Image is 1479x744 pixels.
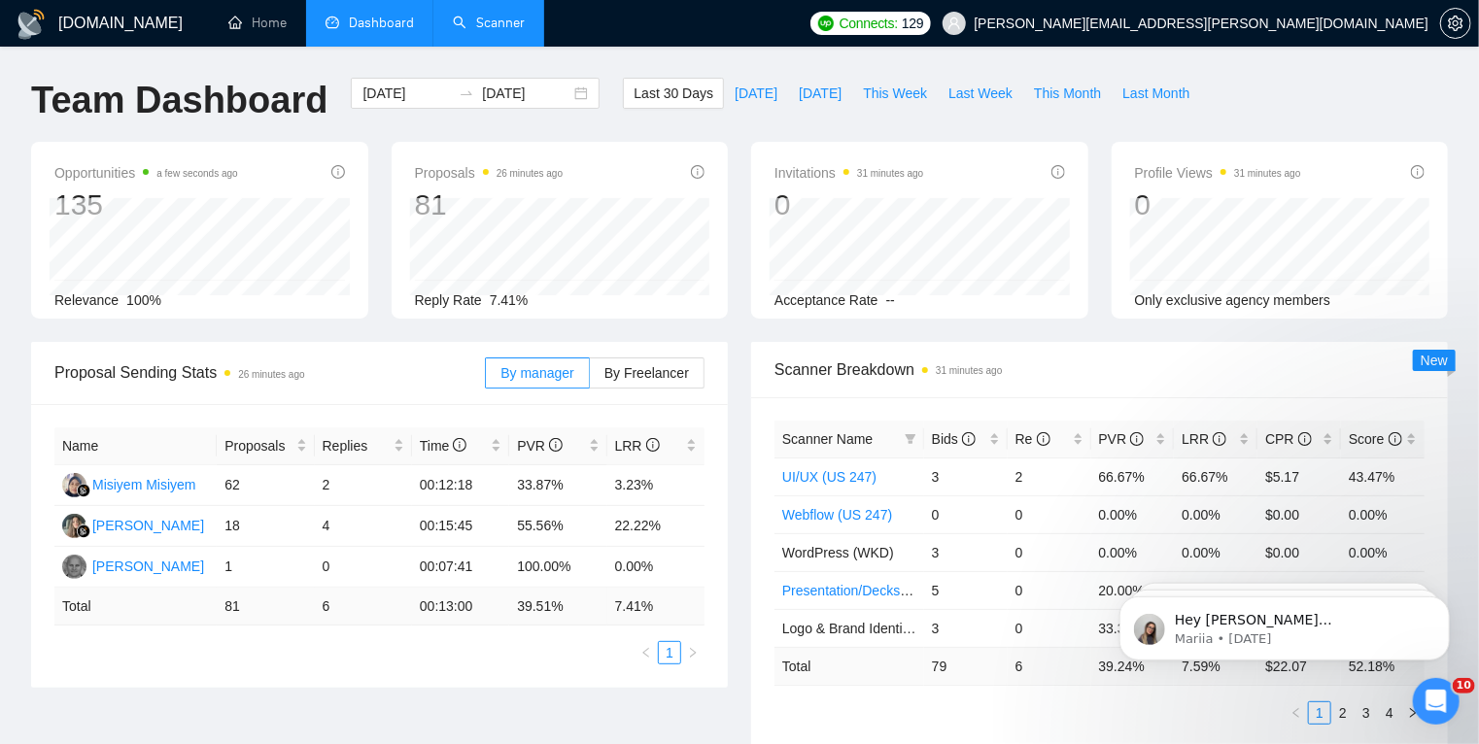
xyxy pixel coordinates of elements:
[924,533,1008,571] td: 3
[54,588,217,626] td: Total
[788,78,852,109] button: [DATE]
[415,292,482,308] span: Reply Rate
[1174,495,1257,533] td: 0.00%
[331,165,345,179] span: info-circle
[1130,432,1144,446] span: info-circle
[852,78,938,109] button: This Week
[62,476,196,491] a: MMMisiyem Misiyem
[1008,457,1091,495] td: 2
[886,292,895,308] span: --
[156,168,237,179] time: a few seconds ago
[1257,495,1341,533] td: $0.00
[948,83,1013,104] span: Last Week
[62,517,204,532] a: LK[PERSON_NAME]
[62,555,86,579] img: TH
[497,168,563,179] time: 26 minutes ago
[1421,353,1448,368] span: New
[936,365,1002,376] time: 31 minutes ago
[735,83,777,104] span: [DATE]
[315,506,412,547] td: 4
[54,186,238,223] div: 135
[1112,78,1200,109] button: Last Month
[947,17,961,30] span: user
[509,465,606,506] td: 33.87%
[607,547,705,588] td: 0.00%
[62,473,86,497] img: MM
[1182,431,1226,447] span: LRR
[459,85,474,101] span: swap-right
[1091,457,1175,495] td: 66.67%
[509,506,606,547] td: 55.56%
[1008,647,1091,685] td: 6
[932,431,976,447] span: Bids
[1135,292,1331,308] span: Only exclusive agency members
[217,588,314,626] td: 81
[54,427,217,465] th: Name
[1332,702,1354,724] a: 2
[509,547,606,588] td: 100.00%
[782,469,877,485] a: UI/UX (US 247)
[54,292,119,308] span: Relevance
[1034,83,1101,104] span: This Month
[607,588,705,626] td: 7.41 %
[1257,533,1341,571] td: $0.00
[1401,701,1425,725] button: right
[646,438,660,452] span: info-circle
[1440,16,1471,31] a: setting
[1285,701,1308,725] li: Previous Page
[1407,707,1419,719] span: right
[1008,571,1091,609] td: 0
[77,484,90,497] img: gigradar-bm.png
[500,365,573,381] span: By manager
[349,15,414,31] span: Dashboard
[658,641,681,664] li: 1
[1008,609,1091,647] td: 0
[1091,533,1175,571] td: 0.00%
[1023,78,1112,109] button: This Month
[412,588,509,626] td: 00:13:00
[1331,701,1355,725] li: 2
[924,571,1008,609] td: 5
[217,465,314,506] td: 62
[681,641,705,664] button: right
[315,427,412,465] th: Replies
[420,438,466,454] span: Time
[1174,533,1257,571] td: 0.00%
[1234,168,1300,179] time: 31 minutes ago
[1413,678,1460,725] iframe: Intercom live chat
[635,641,658,664] li: Previous Page
[509,588,606,626] td: 39.51 %
[217,506,314,547] td: 18
[362,83,451,104] input: Start date
[62,558,204,573] a: TH[PERSON_NAME]
[857,168,923,179] time: 31 minutes ago
[490,292,529,308] span: 7.41%
[323,435,390,457] span: Replies
[77,524,90,538] img: gigradar-bm.png
[724,78,788,109] button: [DATE]
[1290,707,1302,719] span: left
[1122,83,1189,104] span: Last Month
[687,647,699,659] span: right
[1037,432,1050,446] span: info-circle
[92,515,204,536] div: [PERSON_NAME]
[902,13,923,34] span: 129
[54,360,485,385] span: Proposal Sending Stats
[1379,702,1400,724] a: 4
[1378,701,1401,725] li: 4
[315,547,412,588] td: 0
[607,506,705,547] td: 22.22%
[782,583,936,598] a: Presentation/Decks (247)
[1015,431,1050,447] span: Re
[818,16,834,31] img: upwork-logo.png
[326,16,339,29] span: dashboard
[924,609,1008,647] td: 3
[1401,701,1425,725] li: Next Page
[315,465,412,506] td: 2
[517,438,563,454] span: PVR
[924,457,1008,495] td: 3
[1341,495,1425,533] td: 0.00%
